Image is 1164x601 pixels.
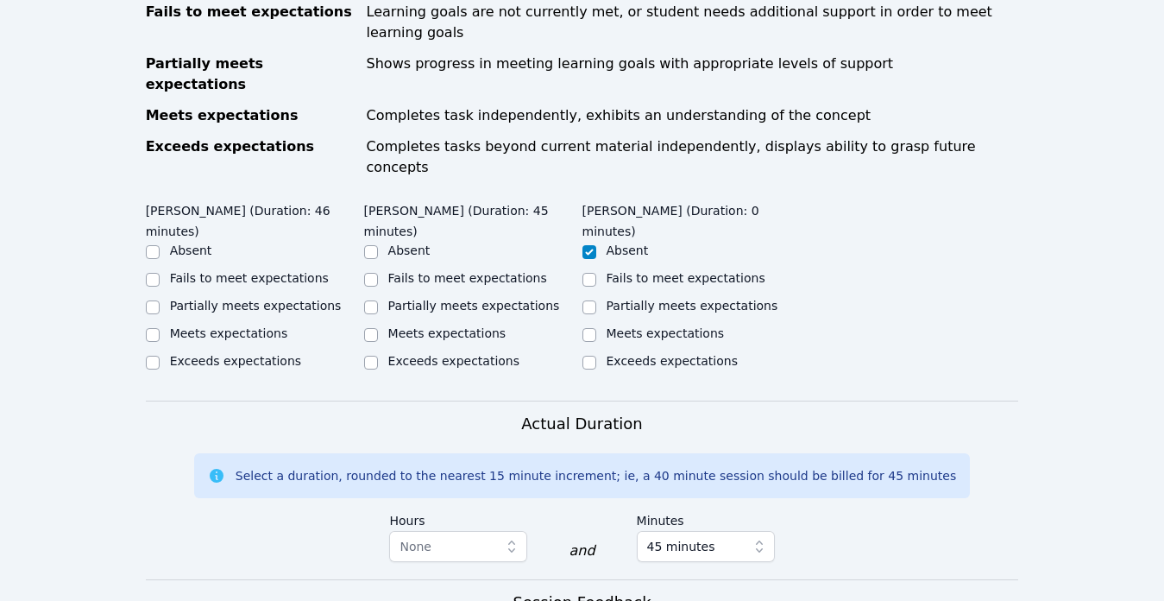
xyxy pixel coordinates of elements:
[388,354,519,368] label: Exceeds expectations
[607,271,765,285] label: Fails to meet expectations
[236,467,956,484] div: Select a duration, rounded to the nearest 15 minute increment; ie, a 40 minute session should be ...
[607,299,778,313] label: Partially meets expectations
[146,105,356,126] div: Meets expectations
[367,2,1019,43] div: Learning goals are not currently met, or student needs additional support in order to meet learni...
[637,505,775,531] label: Minutes
[170,326,288,340] label: Meets expectations
[582,195,801,242] legend: [PERSON_NAME] (Duration: 0 minutes)
[388,271,547,285] label: Fails to meet expectations
[170,354,301,368] label: Exceeds expectations
[367,105,1019,126] div: Completes task independently, exhibits an understanding of the concept
[364,195,582,242] legend: [PERSON_NAME] (Duration: 45 minutes)
[637,531,775,562] button: 45 minutes
[146,2,356,43] div: Fails to meet expectations
[607,244,649,257] label: Absent
[367,136,1019,178] div: Completes tasks beyond current material independently, displays ability to grasp future concepts
[388,299,560,313] label: Partially meets expectations
[146,195,364,242] legend: [PERSON_NAME] (Duration: 46 minutes)
[388,326,506,340] label: Meets expectations
[170,271,329,285] label: Fails to meet expectations
[607,326,725,340] label: Meets expectations
[367,54,1019,95] div: Shows progress in meeting learning goals with appropriate levels of support
[521,412,642,436] h3: Actual Duration
[400,540,431,554] span: None
[569,541,595,561] div: and
[170,299,342,313] label: Partially meets expectations
[389,505,527,531] label: Hours
[607,354,738,368] label: Exceeds expectations
[647,536,715,557] span: 45 minutes
[389,531,527,562] button: None
[146,136,356,178] div: Exceeds expectations
[146,54,356,95] div: Partially meets expectations
[388,244,431,257] label: Absent
[170,244,212,257] label: Absent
